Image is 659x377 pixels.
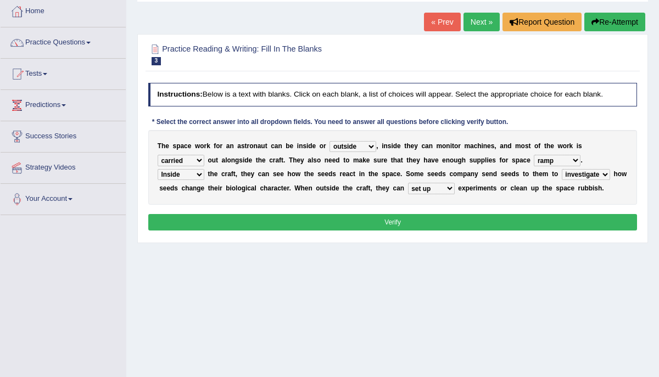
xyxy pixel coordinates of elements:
[438,170,442,178] b: d
[454,142,458,150] b: o
[299,142,303,150] b: n
[482,170,485,178] b: s
[449,170,453,178] b: c
[404,142,406,150] b: t
[283,156,285,164] b: .
[450,156,454,164] b: o
[277,170,281,178] b: e
[437,142,443,150] b: m
[231,156,235,164] b: n
[563,142,567,150] b: o
[543,170,549,178] b: m
[434,170,438,178] b: e
[489,170,493,178] b: n
[482,142,483,150] b: i
[212,156,216,164] b: u
[226,184,230,192] b: b
[195,142,200,150] b: w
[550,142,554,150] b: e
[176,142,180,150] b: p
[278,142,282,150] b: n
[544,142,546,150] b: t
[349,170,353,178] b: c
[442,156,446,164] b: e
[533,170,535,178] b: t
[474,142,478,150] b: c
[463,170,467,178] b: p
[425,142,429,150] b: a
[506,156,509,164] b: r
[467,170,471,178] b: a
[516,170,520,178] b: s
[269,156,273,164] b: c
[297,156,300,164] b: e
[516,156,520,164] b: p
[197,184,200,192] b: g
[483,142,487,150] b: n
[502,13,582,31] button: Report Question
[361,170,365,178] b: n
[275,142,278,150] b: a
[174,184,178,192] b: s
[428,156,432,164] b: a
[221,170,225,178] b: c
[346,170,350,178] b: a
[507,142,511,150] b: d
[481,156,485,164] b: p
[253,142,257,150] b: n
[353,170,355,178] b: t
[427,170,431,178] b: s
[539,170,543,178] b: e
[225,156,227,164] b: l
[340,170,343,178] b: r
[371,170,375,178] b: h
[397,142,401,150] b: e
[421,142,425,150] b: c
[515,142,521,150] b: m
[230,184,231,192] b: i
[473,156,477,164] b: u
[580,156,582,164] b: .
[446,156,450,164] b: n
[303,142,306,150] b: s
[245,184,247,192] b: i
[214,170,218,178] b: e
[208,170,210,178] b: t
[244,156,248,164] b: d
[343,156,345,164] b: t
[227,156,231,164] b: o
[300,156,304,164] b: y
[260,184,264,192] b: c
[362,156,366,164] b: k
[494,142,496,150] b: ,
[388,142,392,150] b: s
[161,142,165,150] b: h
[359,170,361,178] b: i
[170,184,174,192] b: d
[188,142,192,150] b: e
[569,142,573,150] b: k
[297,142,299,150] b: i
[386,170,389,178] b: p
[446,142,450,150] b: n
[523,170,525,178] b: t
[368,170,371,178] b: t
[289,184,291,192] b: .
[414,142,418,150] b: y
[185,184,189,192] b: h
[247,170,251,178] b: e
[470,156,473,164] b: s
[474,170,478,178] b: y
[233,170,236,178] b: t
[216,142,220,150] b: o
[500,142,504,150] b: a
[311,156,313,164] b: l
[159,184,163,192] b: s
[325,156,328,164] b: n
[247,142,250,150] b: r
[508,170,512,178] b: e
[423,156,427,164] b: h
[258,142,261,150] b: a
[442,170,446,178] b: s
[281,184,283,192] b: t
